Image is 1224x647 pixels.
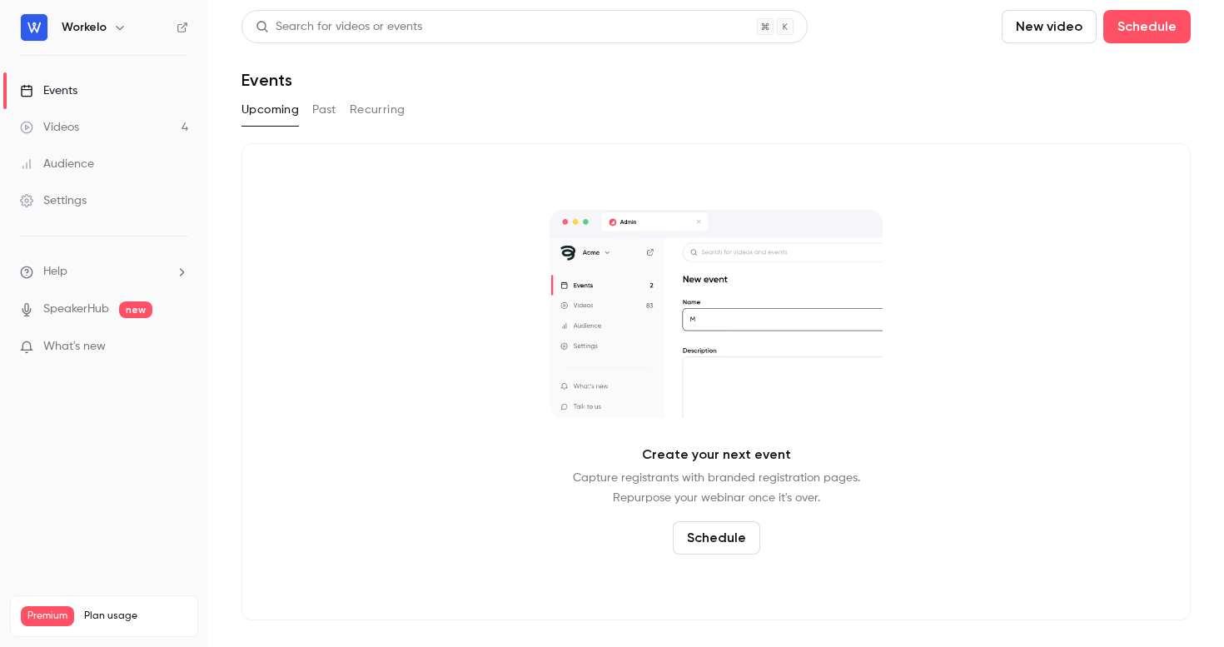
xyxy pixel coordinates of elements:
h1: Events [241,70,292,90]
div: Events [20,82,77,99]
button: Schedule [673,521,760,555]
span: new [119,301,152,318]
div: Videos [20,119,79,136]
span: What's new [43,338,106,356]
button: New video [1002,10,1097,43]
a: SpeakerHub [43,301,109,318]
h6: Workelo [62,19,107,36]
span: Premium [21,606,74,626]
button: Past [312,97,336,123]
button: Recurring [350,97,406,123]
span: Plan usage [84,610,187,623]
p: Create your next event [642,445,791,465]
img: Workelo [21,14,47,41]
button: Upcoming [241,97,299,123]
iframe: Noticeable Trigger [168,340,188,355]
button: Schedule [1103,10,1191,43]
span: Help [43,263,67,281]
div: Settings [20,192,87,209]
li: help-dropdown-opener [20,263,188,281]
p: Capture registrants with branded registration pages. Repurpose your webinar once it's over. [573,468,860,508]
div: Search for videos or events [256,18,422,36]
div: Audience [20,156,94,172]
